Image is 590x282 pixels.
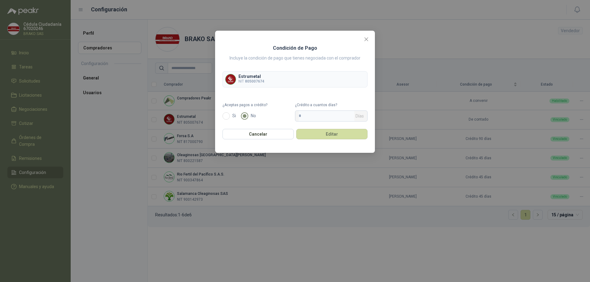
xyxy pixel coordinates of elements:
[296,129,368,139] button: Editar
[245,79,264,83] b: 805007674
[361,34,371,44] button: Close
[273,44,317,52] h3: Condición de Pago
[222,102,295,108] label: ¿Aceptas pagos a crédito?
[238,79,264,84] p: NIT
[295,102,368,108] label: ¿Crédito a cuantos días?
[238,74,264,79] p: Estrumetal
[248,112,258,119] span: No
[364,37,369,42] span: close
[356,111,364,121] span: Días
[230,112,238,119] span: Si
[226,74,236,84] img: Company Logo
[230,55,360,61] p: Incluye la condición de pago que tienes negociada con el comprador
[222,129,294,139] button: Cancelar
